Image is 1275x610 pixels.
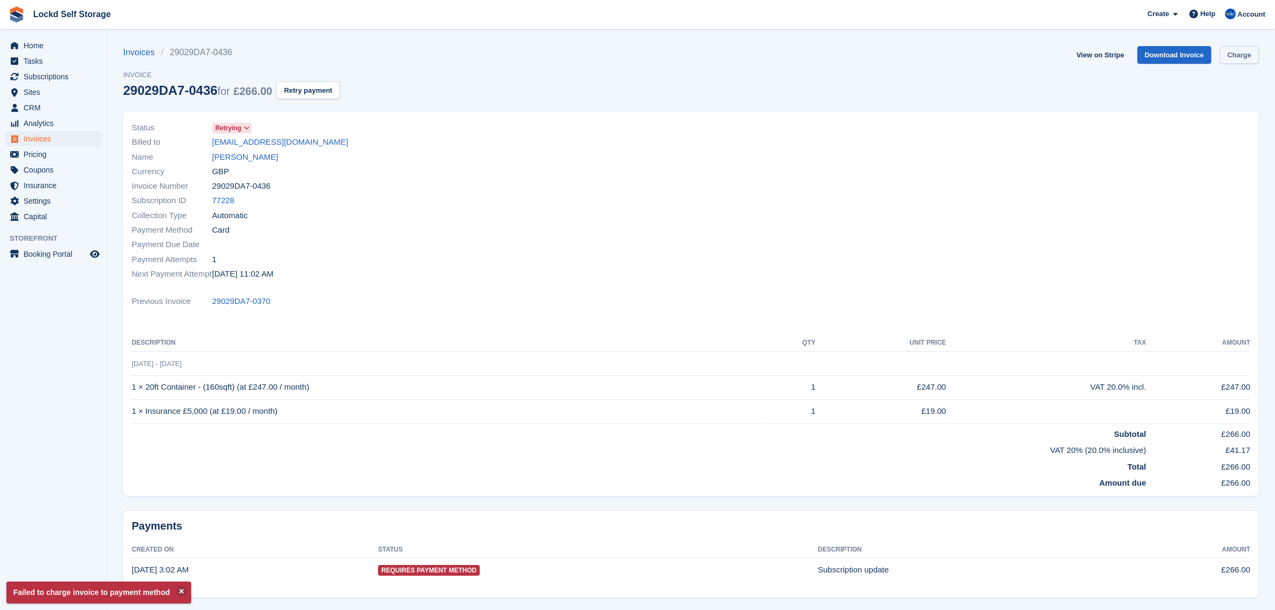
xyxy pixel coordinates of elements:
[24,194,88,209] span: Settings
[123,46,161,59] a: Invoices
[24,38,88,53] span: Home
[132,565,188,574] time: 2025-09-22 02:02:01 UTC
[1146,457,1250,473] td: £266.00
[132,195,212,207] span: Subscription ID
[132,399,768,423] td: 1 × Insurance £5,000 (at £19.00 / month)
[5,194,101,209] a: menu
[1146,423,1250,440] td: £266.00
[123,70,340,80] span: Invoice
[132,122,212,134] span: Status
[132,224,212,236] span: Payment Method
[1099,478,1146,487] strong: Amount due
[5,69,101,84] a: menu
[1148,9,1169,19] span: Create
[217,85,230,97] span: for
[132,541,378,559] th: Created On
[768,334,815,352] th: QTY
[24,209,88,224] span: Capital
[24,69,88,84] span: Subscriptions
[378,541,818,559] th: Status
[24,162,88,177] span: Coupons
[1137,46,1212,64] a: Download Invoice
[24,100,88,115] span: CRM
[132,440,1146,457] td: VAT 20% (20.0% inclusive)
[212,166,229,178] span: GBP
[132,210,212,222] span: Collection Type
[768,375,815,399] td: 1
[1146,334,1250,352] th: Amount
[24,147,88,162] span: Pricing
[123,83,272,98] div: 29029DA7-0436
[6,582,191,604] p: Failed to charge invoice to payment method
[1125,558,1250,582] td: £266.00
[1072,46,1128,64] a: View on Stripe
[212,254,216,266] span: 1
[5,247,101,262] a: menu
[1125,541,1250,559] th: Amount
[1220,46,1259,64] a: Charge
[132,295,212,308] span: Previous Invoice
[816,375,946,399] td: £247.00
[123,46,340,59] nav: breadcrumbs
[29,5,115,23] a: Lockd Self Storage
[24,85,88,100] span: Sites
[132,180,212,192] span: Invoice Number
[5,147,101,162] a: menu
[5,100,101,115] a: menu
[5,54,101,69] a: menu
[212,295,270,308] a: 29029DA7-0370
[212,224,230,236] span: Card
[946,381,1146,393] div: VAT 20.0% incl.
[24,178,88,193] span: Insurance
[816,334,946,352] th: Unit Price
[5,209,101,224] a: menu
[1146,375,1250,399] td: £247.00
[24,131,88,146] span: Invoices
[5,131,101,146] a: menu
[132,136,212,148] span: Billed to
[1225,9,1236,19] img: Jonny Bleach
[276,81,340,99] button: Retry payment
[132,166,212,178] span: Currency
[1146,473,1250,489] td: £266.00
[5,38,101,53] a: menu
[5,178,101,193] a: menu
[9,6,25,23] img: stora-icon-8386f47178a22dfd0bd8f6a31ec36ba5ce8667c1dd55bd0f319d3a0aa187defe.svg
[1238,9,1265,20] span: Account
[132,254,212,266] span: Payment Attempts
[1201,9,1216,19] span: Help
[212,122,252,134] a: Retrying
[24,116,88,131] span: Analytics
[132,151,212,163] span: Name
[212,268,274,280] time: 2025-09-23 10:02:04 UTC
[1128,462,1146,471] strong: Total
[5,116,101,131] a: menu
[212,136,348,148] a: [EMAIL_ADDRESS][DOMAIN_NAME]
[816,399,946,423] td: £19.00
[132,334,768,352] th: Description
[132,375,768,399] td: 1 × 20ft Container - (160sqft) (at £247.00 / month)
[24,247,88,262] span: Booking Portal
[132,239,212,251] span: Payment Due Date
[768,399,815,423] td: 1
[5,85,101,100] a: menu
[1114,429,1146,438] strong: Subtotal
[5,162,101,177] a: menu
[946,334,1146,352] th: Tax
[233,85,272,97] span: £266.00
[212,180,270,192] span: 29029DA7-0436
[132,519,1250,533] h2: Payments
[818,541,1125,559] th: Description
[88,248,101,261] a: Preview store
[212,210,248,222] span: Automatic
[132,268,212,280] span: Next Payment Attempt
[1146,440,1250,457] td: £41.17
[10,233,107,244] span: Storefront
[215,123,242,133] span: Retrying
[1146,399,1250,423] td: £19.00
[818,558,1125,582] td: Subscription update
[132,360,182,368] span: [DATE] - [DATE]
[212,195,235,207] a: 77228
[24,54,88,69] span: Tasks
[212,151,278,163] a: [PERSON_NAME]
